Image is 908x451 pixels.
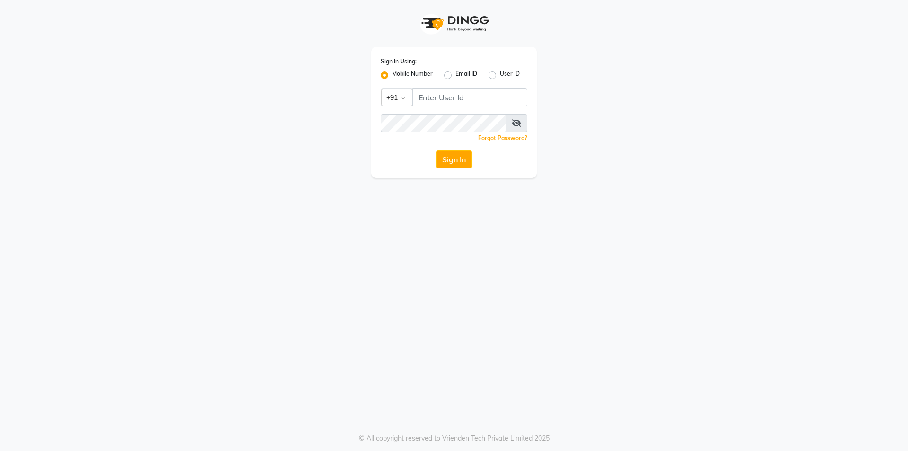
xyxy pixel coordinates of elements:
label: Mobile Number [392,70,433,81]
button: Sign In [436,150,472,168]
label: Email ID [455,70,477,81]
img: logo1.svg [416,9,492,37]
input: Username [381,114,506,132]
label: Sign In Using: [381,57,417,66]
a: Forgot Password? [478,134,527,141]
input: Username [412,88,527,106]
label: User ID [500,70,520,81]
